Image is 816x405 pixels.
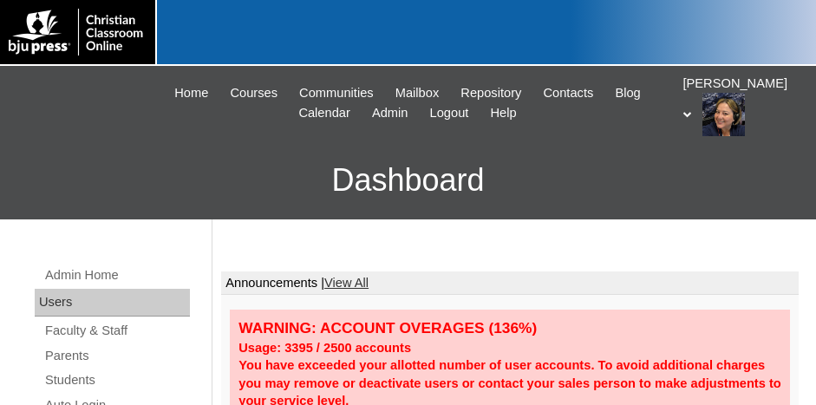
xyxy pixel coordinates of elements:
[9,9,147,56] img: logo-white.png
[238,341,411,355] strong: Usage: 3395 / 2500 accounts
[43,320,190,342] a: Faculty & Staff
[43,369,190,391] a: Students
[9,141,807,219] h3: Dashboard
[490,103,516,123] span: Help
[615,83,640,103] span: Blog
[238,318,781,338] div: WARNING: ACCOUNT OVERAGES (136%)
[534,83,602,103] a: Contacts
[363,103,417,123] a: Admin
[290,83,382,103] a: Communities
[35,289,190,317] div: Users
[395,83,440,103] span: Mailbox
[372,103,408,123] span: Admin
[221,271,799,296] td: Announcements |
[174,83,208,103] span: Home
[324,276,369,290] a: View All
[221,83,286,103] a: Courses
[702,93,745,136] img: Evelyn Torres-Lopez
[230,83,277,103] span: Courses
[606,83,649,103] a: Blog
[298,103,349,123] span: Calendar
[299,83,374,103] span: Communities
[543,83,593,103] span: Contacts
[387,83,448,103] a: Mailbox
[683,75,800,136] div: [PERSON_NAME]
[290,103,358,123] a: Calendar
[166,83,217,103] a: Home
[43,265,190,286] a: Admin Home
[43,345,190,367] a: Parents
[460,83,521,103] span: Repository
[452,83,530,103] a: Repository
[421,103,478,123] a: Logout
[430,103,469,123] span: Logout
[481,103,525,123] a: Help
